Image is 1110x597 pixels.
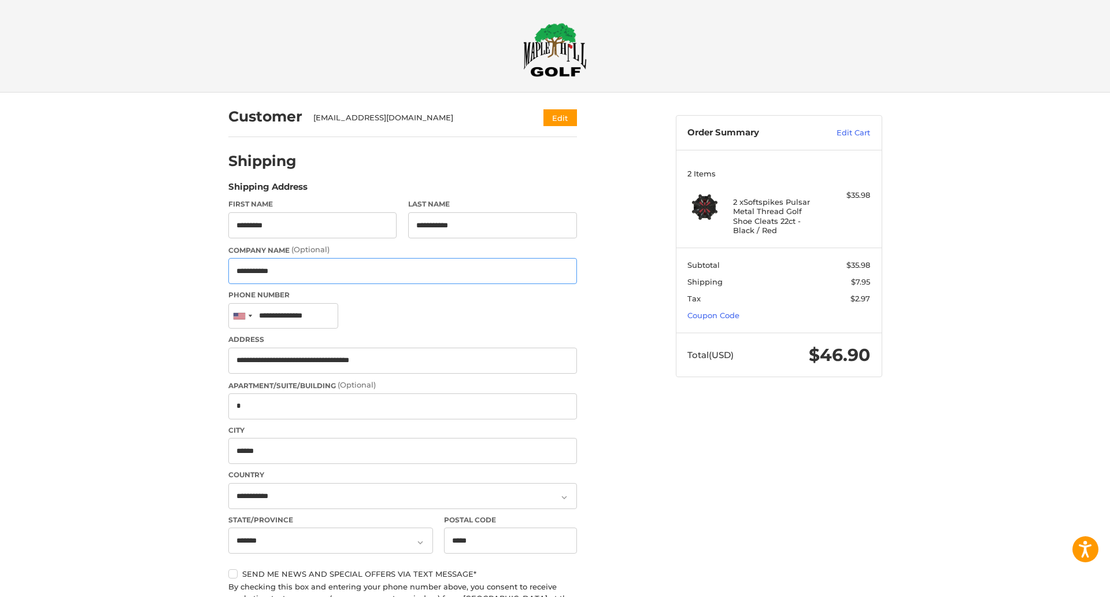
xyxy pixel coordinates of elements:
[687,311,739,320] a: Coupon Code
[846,260,870,270] span: $35.98
[228,379,577,391] label: Apartment/Suite/Building
[824,190,870,201] div: $35.98
[228,108,302,126] h2: Customer
[687,294,701,303] span: Tax
[229,304,256,329] div: United States: +1
[228,515,433,525] label: State/Province
[543,109,577,126] button: Edit
[733,197,822,235] h4: 2 x Softspikes Pulsar Metal Thread Golf Shoe Cleats 22ct - Black / Red
[687,127,812,139] h3: Order Summary
[228,199,397,209] label: First Name
[313,112,521,124] div: [EMAIL_ADDRESS][DOMAIN_NAME]
[228,569,577,578] label: Send me news and special offers via text message*
[687,260,720,270] span: Subtotal
[408,199,577,209] label: Last Name
[687,277,723,286] span: Shipping
[687,169,870,178] h3: 2 Items
[228,244,577,256] label: Company Name
[291,245,330,254] small: (Optional)
[850,294,870,303] span: $2.97
[228,290,577,300] label: Phone Number
[523,23,587,77] img: Maple Hill Golf
[812,127,870,139] a: Edit Cart
[228,425,577,436] label: City
[809,344,870,366] span: $46.90
[687,349,734,360] span: Total (USD)
[444,515,577,525] label: Postal Code
[228,470,577,480] label: Country
[228,152,297,170] h2: Shipping
[338,380,376,389] small: (Optional)
[228,334,577,345] label: Address
[228,180,308,199] legend: Shipping Address
[851,277,870,286] span: $7.95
